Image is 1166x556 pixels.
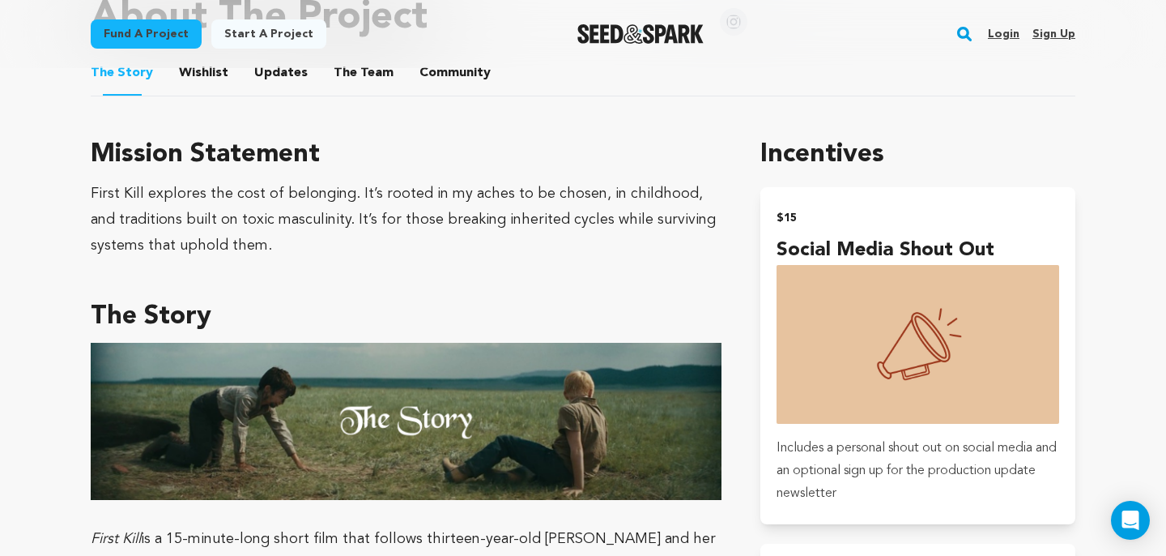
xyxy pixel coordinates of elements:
[254,63,308,83] span: Updates
[1111,501,1150,540] div: Open Intercom Messenger
[1032,21,1075,47] a: Sign up
[777,207,1059,229] h2: $15
[91,297,721,336] h3: The Story
[334,63,357,83] span: The
[760,135,1075,174] h1: Incentives
[777,236,1059,265] h4: Social Media Shout Out
[419,63,491,83] span: Community
[91,181,721,259] div: First Kill explores the cost of belonging. It’s rooted in my aches to be chosen, in childhood, an...
[334,63,394,83] span: Team
[91,63,114,83] span: The
[577,24,704,44] img: Seed&Spark Logo Dark Mode
[91,135,721,174] h3: Mission Statement
[211,19,326,49] a: Start a project
[179,63,228,83] span: Wishlist
[988,21,1019,47] a: Login
[577,24,704,44] a: Seed&Spark Homepage
[760,187,1075,524] button: $15 Social Media Shout Out incentive Includes a personal shout out on social media and an optiona...
[91,19,202,49] a: Fund a project
[91,532,141,546] em: First Kill
[91,343,721,501] img: 1751574901-image.png
[777,265,1059,424] img: incentive
[777,437,1059,505] p: Includes a personal shout out on social media and an optional sign up for the production update n...
[91,63,153,83] span: Story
